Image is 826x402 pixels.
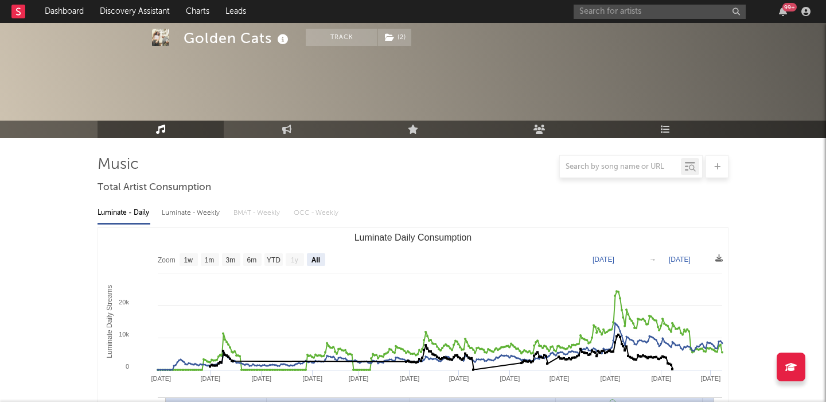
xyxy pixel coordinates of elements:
text: [DATE] [593,256,614,264]
text: 1y [291,256,298,264]
input: Search by song name or URL [560,163,681,172]
text: [DATE] [349,375,369,382]
div: Golden Cats [184,29,291,48]
div: 99 + [782,3,797,11]
text: 20k [119,299,129,306]
text: 10k [119,331,129,338]
text: [DATE] [400,375,420,382]
text: 6m [247,256,257,264]
text: Luminate Daily Consumption [354,233,472,242]
text: [DATE] [200,375,220,382]
div: Luminate - Weekly [162,203,222,223]
text: [DATE] [302,375,322,382]
text: All [311,256,320,264]
text: [DATE] [601,375,621,382]
text: 1w [184,256,193,264]
text: [DATE] [701,375,721,382]
text: 1m [205,256,215,264]
text: [DATE] [151,375,171,382]
span: ( 2 ) [377,29,412,46]
button: (2) [378,29,411,46]
text: [DATE] [652,375,672,382]
text: → [649,256,656,264]
text: [DATE] [500,375,520,382]
text: [DATE] [669,256,691,264]
text: Luminate Daily Streams [106,285,114,358]
span: Total Artist Consumption [98,181,211,195]
input: Search for artists [574,5,746,19]
text: 0 [126,363,129,370]
text: [DATE] [449,375,469,382]
div: Luminate - Daily [98,203,150,223]
text: 3m [226,256,236,264]
text: [DATE] [251,375,271,382]
text: Zoom [158,256,176,264]
button: Track [306,29,377,46]
text: [DATE] [550,375,570,382]
button: 99+ [779,7,787,16]
text: YTD [267,256,280,264]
